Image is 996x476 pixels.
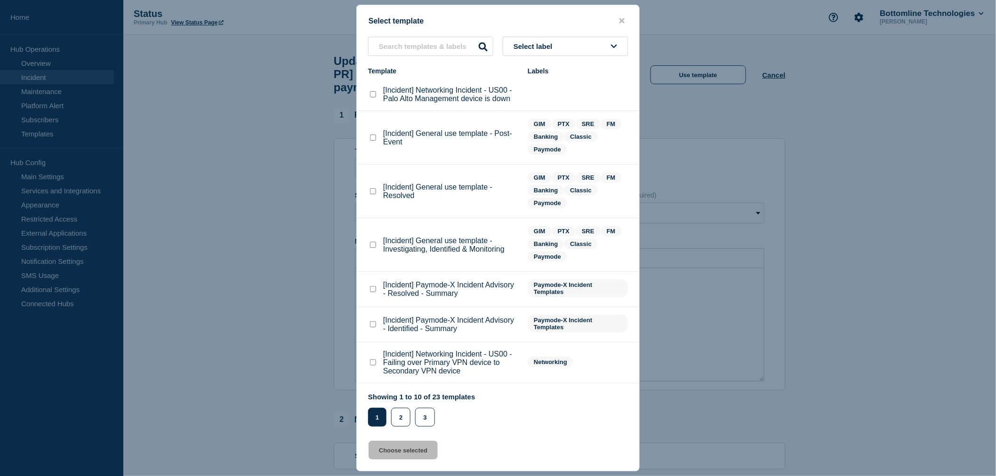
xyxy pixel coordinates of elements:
p: [Incident] General use template - Post-Event [383,129,518,146]
span: PTX [552,119,576,129]
input: Search templates & labels [368,37,493,56]
span: PTX [552,172,576,183]
span: Select label [514,42,556,50]
input: [Incident] Networking Incident - US00 - Failing over Primary VPN device to Secondary VPN device c... [370,359,376,365]
span: FM [601,226,622,237]
p: [Incident] General use template - Resolved [383,183,518,200]
input: [Incident] Networking Incident - US00 - Palo Alto Management device is down checkbox [370,91,376,97]
button: Select label [503,37,628,56]
span: PTX [552,226,576,237]
p: [Incident] General use template - Investigating, Identified & Monitoring [383,237,518,254]
p: [Incident] Paymode-X Incident Advisory - Resolved - Summary [383,281,518,298]
span: FM [601,119,622,129]
div: Template [368,67,518,75]
input: [Incident] Paymode-X Incident Advisory - Resolved - Summary checkbox [370,286,376,292]
span: Banking [528,185,564,196]
span: Paymode [528,144,567,155]
input: [Incident] General use template - Resolved checkbox [370,188,376,194]
span: Classic [564,185,598,196]
span: Classic [564,131,598,142]
div: Labels [528,67,628,75]
button: close button [617,16,627,25]
button: 1 [368,408,386,427]
span: Paymode-X Incident Templates [528,315,628,333]
p: [Incident] Networking Incident - US00 - Palo Alto Management device is down [383,86,518,103]
p: [Incident] Networking Incident - US00 - Failing over Primary VPN device to Secondary VPN device [383,350,518,375]
button: Choose selected [369,441,438,460]
span: SRE [576,172,601,183]
button: 2 [391,408,410,427]
span: Paymode [528,251,567,262]
button: 3 [415,408,434,427]
span: Networking [528,357,573,367]
span: Banking [528,238,564,249]
span: Banking [528,131,564,142]
div: Select template [357,16,639,25]
p: [Incident] Paymode-X Incident Advisory - Identified - Summary [383,316,518,333]
span: GIM [528,226,552,237]
input: [Incident] Paymode-X Incident Advisory - Identified - Summary checkbox [370,321,376,327]
span: GIM [528,119,552,129]
span: Paymode [528,198,567,208]
span: Paymode-X Incident Templates [528,279,628,297]
input: [Incident] General use template - Investigating, Identified & Monitoring checkbox [370,242,376,248]
span: GIM [528,172,552,183]
span: SRE [576,226,601,237]
input: [Incident] General use template - Post-Event checkbox [370,135,376,141]
span: Classic [564,238,598,249]
span: FM [601,172,622,183]
p: Showing 1 to 10 of 23 templates [368,393,475,401]
span: SRE [576,119,601,129]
